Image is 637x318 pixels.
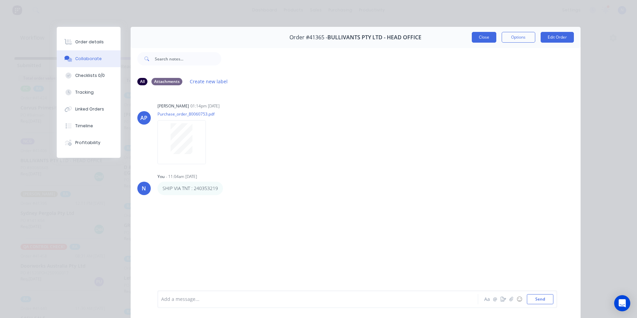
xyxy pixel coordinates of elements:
[186,77,231,86] button: Create new label
[614,295,630,311] div: Open Intercom Messenger
[527,294,553,304] button: Send
[57,34,121,50] button: Order details
[502,32,535,43] button: Options
[57,118,121,134] button: Timeline
[155,52,221,65] input: Search notes...
[57,134,121,151] button: Profitability
[483,295,491,303] button: Aa
[151,78,182,85] div: Attachments
[140,114,147,122] div: AP
[163,185,218,192] p: SHIP VIA TNT : 240353219
[75,106,104,112] div: Linked Orders
[157,103,189,109] div: [PERSON_NAME]
[157,111,215,117] p: Purchase_order_80060753.pdf
[541,32,574,43] button: Edit Order
[190,103,220,109] div: 01:14pm [DATE]
[142,184,146,192] div: N
[166,174,197,180] div: - 11:04am [DATE]
[75,39,104,45] div: Order details
[75,56,102,62] div: Collaborate
[327,34,421,41] span: BULLIVANTS PTY LTD - HEAD OFFICE
[57,84,121,101] button: Tracking
[472,32,496,43] button: Close
[57,50,121,67] button: Collaborate
[75,140,100,146] div: Profitability
[75,73,105,79] div: Checklists 0/0
[75,123,93,129] div: Timeline
[137,78,147,85] div: All
[75,89,94,95] div: Tracking
[289,34,327,41] span: Order #41365 -
[57,67,121,84] button: Checklists 0/0
[515,295,524,303] button: ☺
[491,295,499,303] button: @
[157,174,165,180] div: You
[57,101,121,118] button: Linked Orders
